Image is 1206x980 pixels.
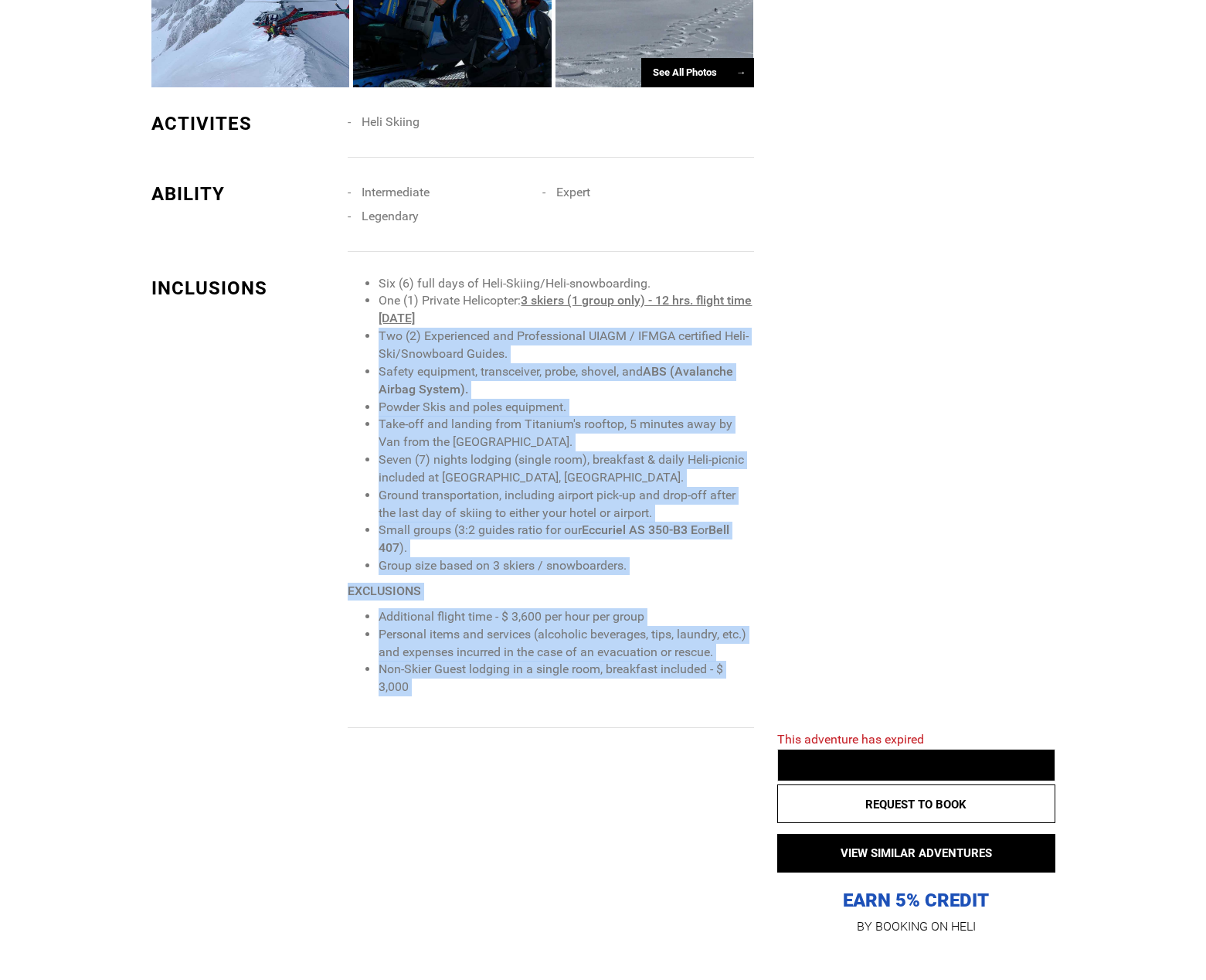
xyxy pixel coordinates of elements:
[151,275,337,301] div: INCLUSIONS
[582,522,698,537] strong: Eccuriel AS 350-B3 E
[151,111,337,137] div: ACTIVITES
[379,364,733,396] strong: ABS (Avalanche Airbag System).
[379,399,753,417] li: Powder Skis and poles equipment.
[151,181,337,207] div: ABILITY
[777,834,1055,873] button: VIEW SIMILAR ADVENTURES
[379,328,753,363] li: Two (2) Experienced and Professional UIAGM / IFMGA certified Heli-Ski/Snowboard Guides.
[379,522,753,557] li: Small groups (3:2 guides ratio for our or ).
[379,557,753,575] li: Group size based on 3 skiers / snowboarders.
[348,584,421,598] strong: EXCLUSIONS
[379,487,753,522] li: Ground transportation, including airport pick-up and drop-off after the last day of skiing to eit...
[641,58,754,88] div: See All Photos
[379,292,753,328] li: One (1) Private Helicopter:
[777,732,924,747] span: This adventure has expired
[777,784,1055,823] button: REQUEST TO BOOK
[379,661,753,696] li: Non-Skier Guest lodging in a single room, breakfast included - $ 3,000
[362,114,420,129] span: Heli Skiing
[362,185,430,199] span: Intermediate
[379,275,753,293] li: Six (6) full days of Heli-Skiing/Heli-snowboarding.
[556,185,590,199] span: Expert
[379,293,752,325] u: 3 skiers (1 group only) - 12 hrs. flight time [DATE]
[379,608,753,626] li: Additional flight time - $ 3,600 per hour per group
[379,416,753,451] li: Take-off and landing from Titanium's rooftop, 5 minutes away by Van from the [GEOGRAPHIC_DATA].
[379,451,753,487] li: Seven (7) nights lodging (single room), breakfast & daily Heli-picnic included at [GEOGRAPHIC_DAT...
[736,66,746,78] span: →
[379,626,753,662] li: Personal items and services (alcoholic beverages, tips, laundry, etc.) and expenses incurred in t...
[362,209,419,223] span: Legendary
[379,363,753,399] li: Safety equipment, transceiver, probe, shovel, and
[777,916,1055,937] p: BY BOOKING ON HELI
